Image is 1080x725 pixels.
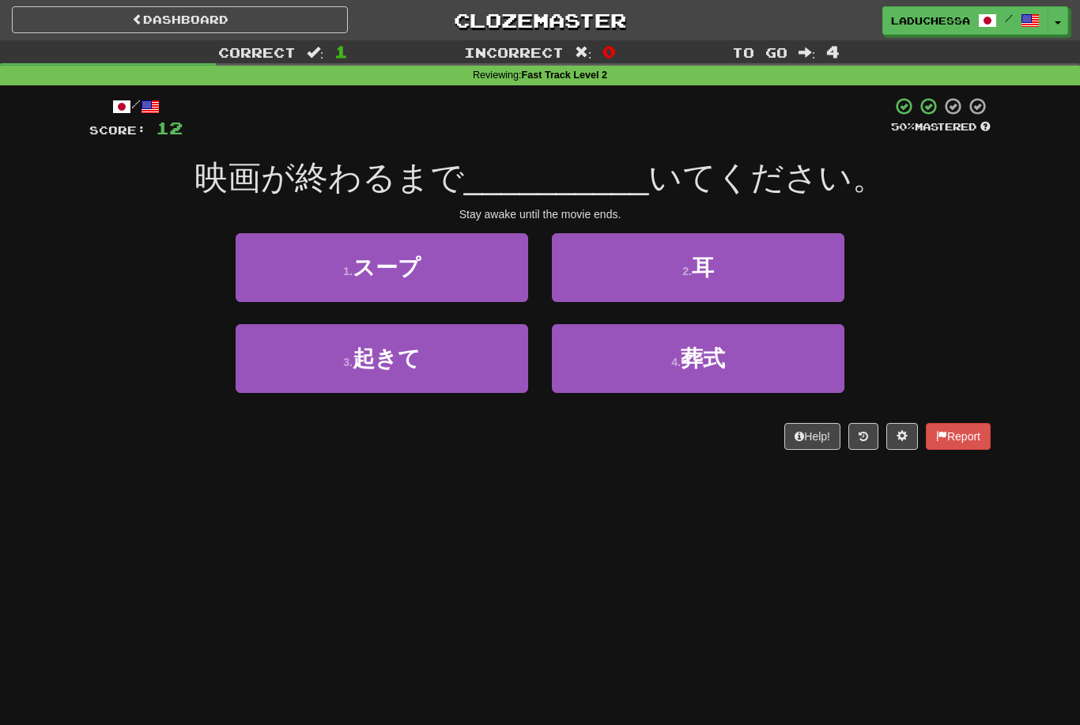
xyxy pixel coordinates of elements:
[236,233,528,302] button: 1.スープ
[343,265,353,278] small: 1 .
[848,423,878,450] button: Round history (alt+y)
[236,324,528,393] button: 3.起きて
[1005,13,1013,24] span: /
[799,46,816,59] span: :
[882,6,1048,35] a: laduchessa /
[353,346,421,371] span: 起きて
[681,346,725,371] span: 葬式
[671,356,681,368] small: 4 .
[89,206,991,222] div: Stay awake until the movie ends.
[602,42,616,61] span: 0
[464,159,649,196] span: __________
[692,255,714,280] span: 耳
[334,42,348,61] span: 1
[575,46,592,59] span: :
[353,255,421,280] span: スープ
[343,356,353,368] small: 3 .
[372,6,708,34] a: Clozemaster
[218,44,296,60] span: Correct
[891,120,915,133] span: 50 %
[464,44,564,60] span: Incorrect
[826,42,840,61] span: 4
[89,96,183,116] div: /
[194,159,464,196] span: 映画が終わるまで
[12,6,348,33] a: Dashboard
[522,70,608,81] strong: Fast Track Level 2
[732,44,787,60] span: To go
[552,233,844,302] button: 2.耳
[89,123,146,137] span: Score:
[552,324,844,393] button: 4.葬式
[926,423,991,450] button: Report
[648,159,886,196] span: いてください。
[307,46,324,59] span: :
[784,423,840,450] button: Help!
[891,13,970,28] span: laduchessa
[156,118,183,138] span: 12
[891,120,991,134] div: Mastered
[682,265,692,278] small: 2 .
